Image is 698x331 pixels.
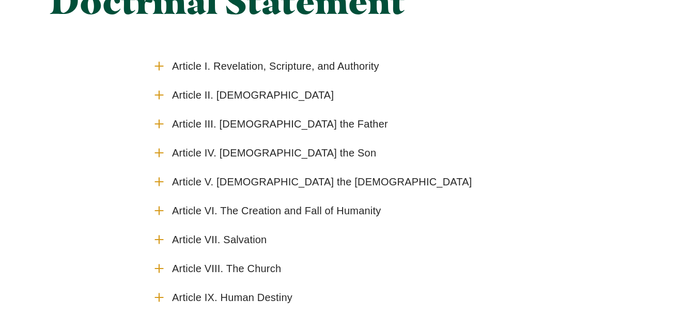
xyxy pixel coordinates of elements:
[172,204,381,217] span: Article VI. The Creation and Fall of Humanity
[172,291,292,304] span: Article IX. Human Destiny
[172,147,376,160] span: Article IV. [DEMOGRAPHIC_DATA] the Son
[172,233,267,246] span: Article VII. Salvation
[172,60,379,73] span: Article I. Revelation, Scripture, and Authority
[172,118,388,131] span: Article III. [DEMOGRAPHIC_DATA] the Father
[172,89,334,102] span: Article II. [DEMOGRAPHIC_DATA]
[172,262,281,275] span: Article VIII. The Church
[172,176,472,188] span: Article V. [DEMOGRAPHIC_DATA] the [DEMOGRAPHIC_DATA]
